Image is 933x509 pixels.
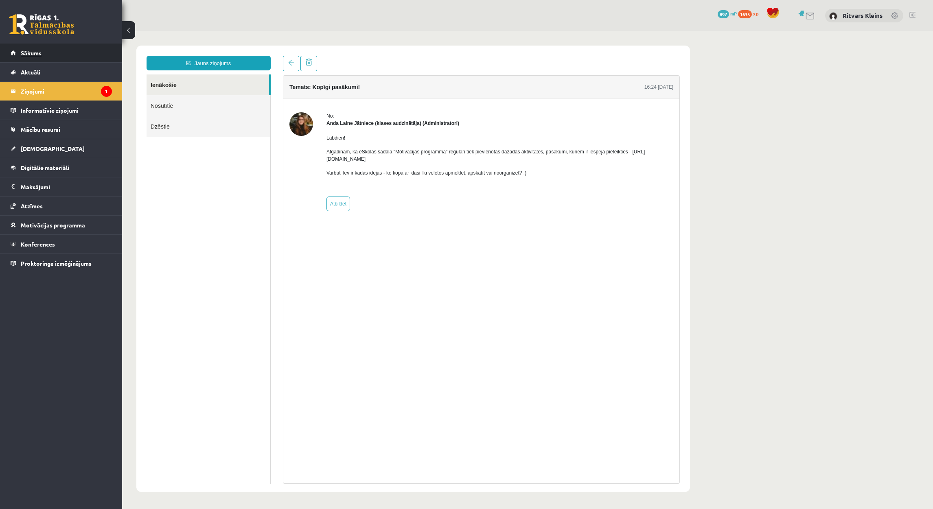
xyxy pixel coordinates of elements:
[21,145,85,152] span: [DEMOGRAPHIC_DATA]
[21,49,42,57] span: Sākums
[11,120,112,139] a: Mācību resursi
[21,260,92,267] span: Proktoringa izmēģinājums
[11,197,112,215] a: Atzīmes
[24,43,147,64] a: Ienākošie
[204,81,551,88] div: No:
[204,89,337,95] strong: Anda Laine Jātniece (klases audzinātāja) (Administratori)
[843,11,883,20] a: Ritvars Kleins
[21,164,69,171] span: Digitālie materiāli
[204,103,551,110] p: Labdien!
[11,139,112,158] a: [DEMOGRAPHIC_DATA]
[204,165,228,180] a: Atbildēt
[24,64,148,85] a: Nosūtītie
[24,85,148,105] a: Dzēstie
[21,101,112,120] legend: Informatīvie ziņojumi
[21,82,112,100] legend: Ziņojumi
[522,52,551,59] div: 16:24 [DATE]
[11,44,112,62] a: Sākums
[738,10,762,17] a: 1635 xp
[11,216,112,234] a: Motivācijas programma
[11,82,112,100] a: Ziņojumi1
[738,10,752,18] span: 1635
[204,117,551,131] p: Atgādinām, ka eSkolas sadaļā "Motivācijas programma" regulāri tiek pievienotas dažādas aktivitāte...
[730,10,737,17] span: mP
[11,158,112,177] a: Digitālie materiāli
[11,101,112,120] a: Informatīvie ziņojumi
[204,138,551,145] p: Varbūt Tev ir kādas idejas - ko kopā ar klasi Tu vēlētos apmeklēt, apskatīt vai noorganizēt? :)
[9,14,74,35] a: Rīgas 1. Tālmācības vidusskola
[11,235,112,253] a: Konferences
[167,52,238,59] h4: Temats: Kopīgi pasākumi!
[101,86,112,97] i: 1
[167,81,191,105] img: Anda Laine Jātniece (klases audzinātāja)
[11,63,112,81] a: Aktuāli
[21,221,85,229] span: Motivācijas programma
[718,10,729,18] span: 897
[753,10,758,17] span: xp
[718,10,737,17] a: 897 mP
[11,177,112,196] a: Maksājumi
[829,12,837,20] img: Ritvars Kleins
[24,24,149,39] a: Jauns ziņojums
[21,202,43,210] span: Atzīmes
[11,254,112,273] a: Proktoringa izmēģinājums
[21,240,55,248] span: Konferences
[21,126,60,133] span: Mācību resursi
[21,177,112,196] legend: Maksājumi
[21,68,40,76] span: Aktuāli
